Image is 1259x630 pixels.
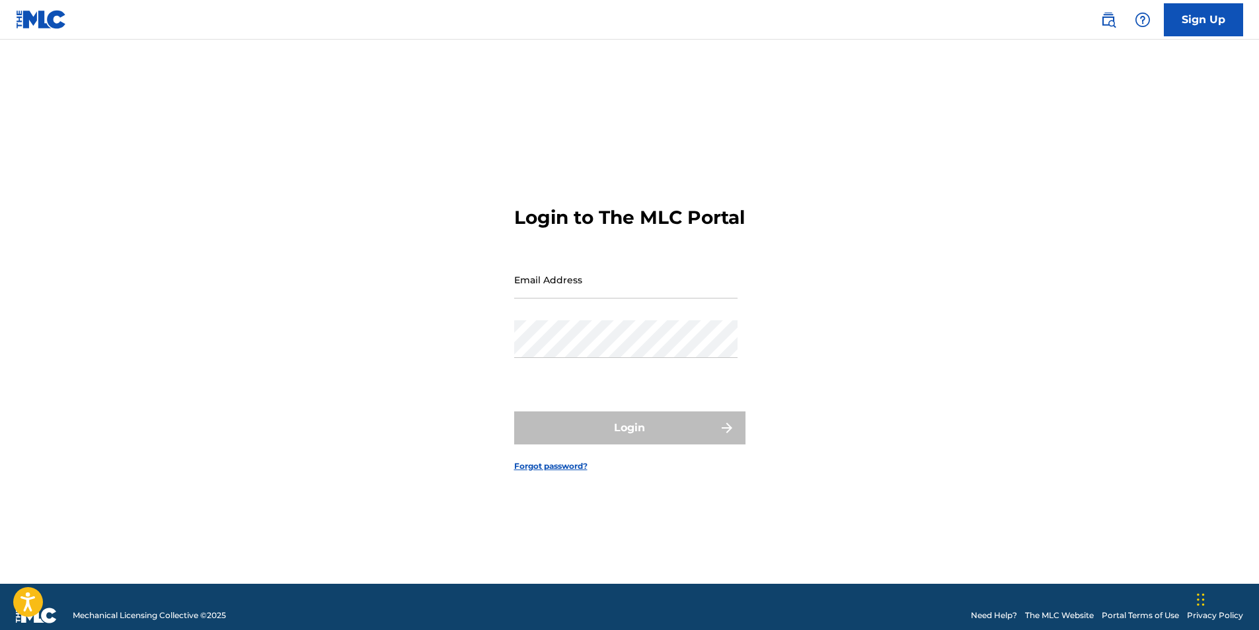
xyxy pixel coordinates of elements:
iframe: Chat Widget [1193,567,1259,630]
a: Public Search [1095,7,1122,33]
img: help [1135,12,1151,28]
div: 드래그 [1197,580,1205,619]
img: MLC Logo [16,10,67,29]
span: Mechanical Licensing Collective © 2025 [73,610,226,621]
div: Help [1129,7,1156,33]
img: logo [16,608,57,623]
a: Need Help? [971,610,1017,621]
a: The MLC Website [1025,610,1094,621]
img: search [1100,12,1116,28]
a: Portal Terms of Use [1102,610,1179,621]
h3: Login to The MLC Portal [514,206,745,229]
a: Privacy Policy [1187,610,1243,621]
a: Sign Up [1164,3,1243,36]
a: Forgot password? [514,460,588,472]
div: 채팅 위젯 [1193,567,1259,630]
